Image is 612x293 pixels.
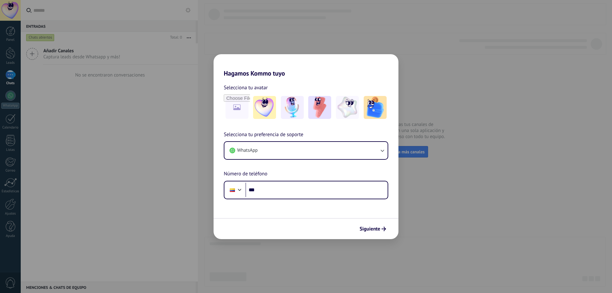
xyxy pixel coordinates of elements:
img: -3.jpeg [308,96,331,119]
span: Siguiente [360,227,380,231]
span: Selecciona tu avatar [224,84,268,92]
button: Siguiente [357,223,389,234]
img: -4.jpeg [336,96,359,119]
span: Selecciona tu preferencia de soporte [224,131,303,139]
h2: Hagamos Kommo tuyo [214,54,398,77]
span: WhatsApp [237,147,258,154]
span: Número de teléfono [224,170,267,178]
button: WhatsApp [224,142,388,159]
img: -5.jpeg [364,96,387,119]
div: Colombia: + 57 [226,183,238,197]
img: -2.jpeg [281,96,304,119]
img: -1.jpeg [253,96,276,119]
